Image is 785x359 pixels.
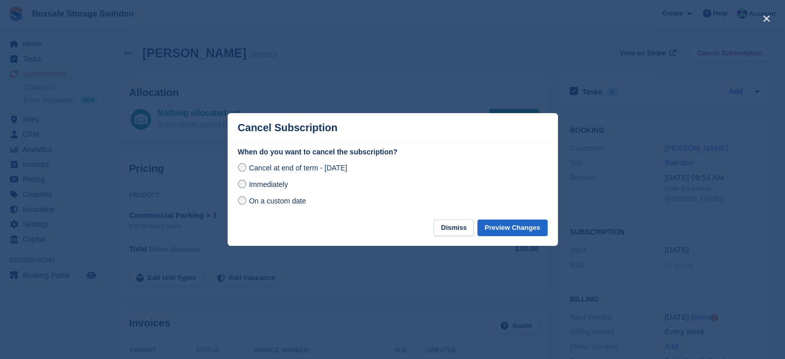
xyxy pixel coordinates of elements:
[249,164,347,172] span: Cancel at end of term - [DATE]
[238,122,338,134] p: Cancel Subscription
[249,180,287,189] span: Immediately
[758,10,775,27] button: close
[434,220,474,237] button: Dismiss
[477,220,548,237] button: Preview Changes
[238,196,246,205] input: On a custom date
[238,163,246,171] input: Cancel at end of term - [DATE]
[238,147,548,158] label: When do you want to cancel the subscription?
[238,180,246,188] input: Immediately
[249,197,306,205] span: On a custom date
